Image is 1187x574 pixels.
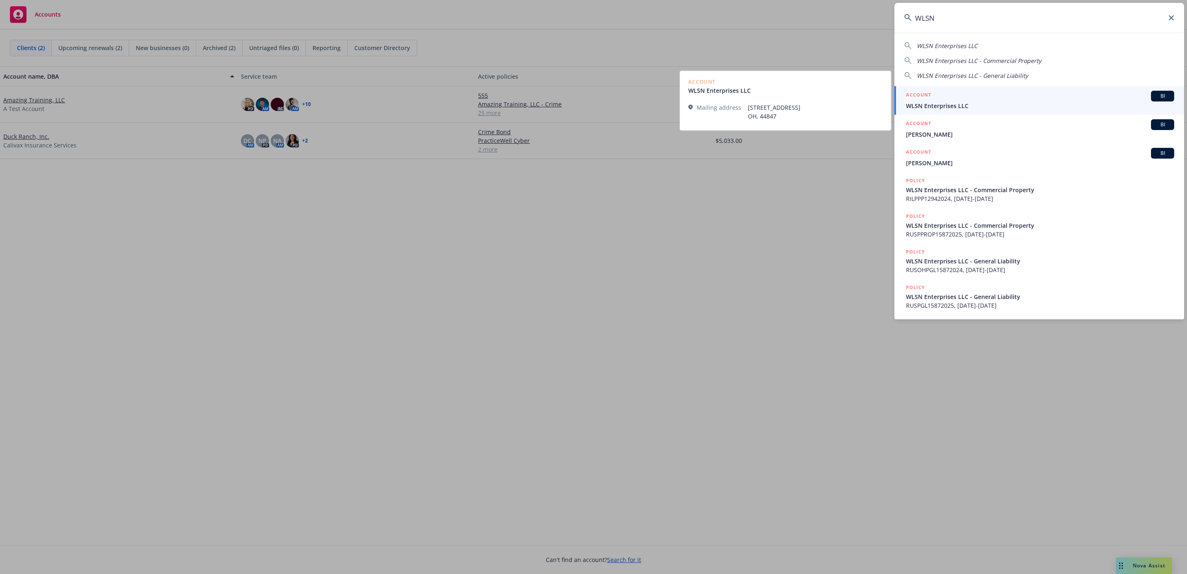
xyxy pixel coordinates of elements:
[1154,92,1171,100] span: BI
[917,57,1041,65] span: WLSN Enterprises LLC - Commercial Property
[1154,150,1171,157] span: BI
[917,42,978,50] span: WLSN Enterprises LLC
[906,176,925,185] h5: POLICY
[906,230,1174,239] span: RUSPPROP15872025, [DATE]-[DATE]
[906,130,1174,139] span: [PERSON_NAME]
[906,101,1174,110] span: WLSN Enterprises LLC
[906,194,1174,203] span: RILPPP12942024, [DATE]-[DATE]
[906,283,925,292] h5: POLICY
[894,3,1184,33] input: Search...
[906,186,1174,194] span: WLSN Enterprises LLC - Commercial Property
[894,279,1184,314] a: POLICYWLSN Enterprises LLC - General LiabilityRUSPGL15872025, [DATE]-[DATE]
[906,91,931,101] h5: ACCOUNT
[906,119,931,129] h5: ACCOUNT
[894,172,1184,207] a: POLICYWLSN Enterprises LLC - Commercial PropertyRILPPP12942024, [DATE]-[DATE]
[894,207,1184,243] a: POLICYWLSN Enterprises LLC - Commercial PropertyRUSPPROP15872025, [DATE]-[DATE]
[906,212,925,220] h5: POLICY
[906,292,1174,301] span: WLSN Enterprises LLC - General Liability
[906,148,931,158] h5: ACCOUNT
[917,72,1028,80] span: WLSN Enterprises LLC - General Liability
[906,159,1174,167] span: [PERSON_NAME]
[894,243,1184,279] a: POLICYWLSN Enterprises LLC - General LiabilityRUSOHPGL15872024, [DATE]-[DATE]
[1154,121,1171,128] span: BI
[906,301,1174,310] span: RUSPGL15872025, [DATE]-[DATE]
[906,257,1174,265] span: WLSN Enterprises LLC - General Liability
[894,86,1184,115] a: ACCOUNTBIWLSN Enterprises LLC
[894,143,1184,172] a: ACCOUNTBI[PERSON_NAME]
[906,265,1174,274] span: RUSOHPGL15872024, [DATE]-[DATE]
[894,115,1184,143] a: ACCOUNTBI[PERSON_NAME]
[906,221,1174,230] span: WLSN Enterprises LLC - Commercial Property
[906,248,925,256] h5: POLICY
